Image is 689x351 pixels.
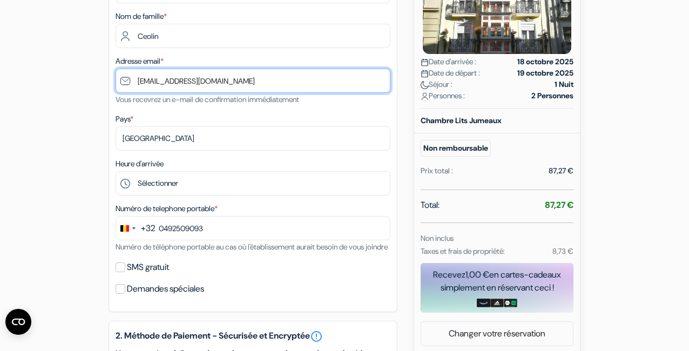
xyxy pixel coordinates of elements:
strong: 1 Nuit [555,79,573,90]
input: 470 12 34 56 [116,216,390,240]
a: Changer votre réservation [421,323,573,344]
strong: 87,27 € [545,199,573,211]
img: moon.svg [421,81,429,89]
label: Adresse email [116,56,164,67]
span: Date de départ : [421,67,480,79]
span: Personnes : [421,90,465,102]
span: Séjour : [421,79,452,90]
img: uber-uber-eats-card.png [504,299,517,307]
span: Date d'arrivée : [421,56,476,67]
div: 87,27 € [549,165,573,177]
img: adidas-card.png [490,299,504,307]
small: Taxes et frais de propriété: [421,246,505,256]
small: Vous recevrez un e-mail de confirmation immédiatement [116,94,299,104]
small: Non inclus [421,233,454,243]
input: Entrer adresse e-mail [116,69,390,93]
button: Ouvrir le widget CMP [5,309,31,335]
img: amazon-card-no-text.png [477,299,490,307]
a: error_outline [310,330,323,343]
label: Heure d'arrivée [116,158,164,170]
div: Recevez en cartes-cadeaux simplement en réservant ceci ! [421,268,573,294]
small: Numéro de téléphone portable au cas où l'établissement aurait besoin de vous joindre [116,242,388,252]
span: Total: [421,199,440,212]
div: Prix total : [421,165,453,177]
span: 1,00 € [465,269,489,280]
input: Entrer le nom de famille [116,24,390,48]
strong: 2 Personnes [531,90,573,102]
label: Demandes spéciales [127,281,204,296]
label: Numéro de telephone portable [116,203,218,214]
div: +32 [141,222,155,235]
strong: 18 octobre 2025 [517,56,573,67]
img: calendar.svg [421,70,429,78]
label: Pays [116,113,133,125]
h5: 2. Méthode de Paiement - Sécurisée et Encryptée [116,330,390,343]
button: Change country, selected Belgium (+32) [116,217,155,240]
b: Chambre Lits Jumeaux [421,116,502,125]
img: user_icon.svg [421,92,429,100]
label: Nom de famille [116,11,167,22]
small: 8,73 € [552,246,573,256]
img: calendar.svg [421,58,429,66]
small: Non remboursable [421,140,491,157]
strong: 19 octobre 2025 [517,67,573,79]
label: SMS gratuit [127,260,169,275]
